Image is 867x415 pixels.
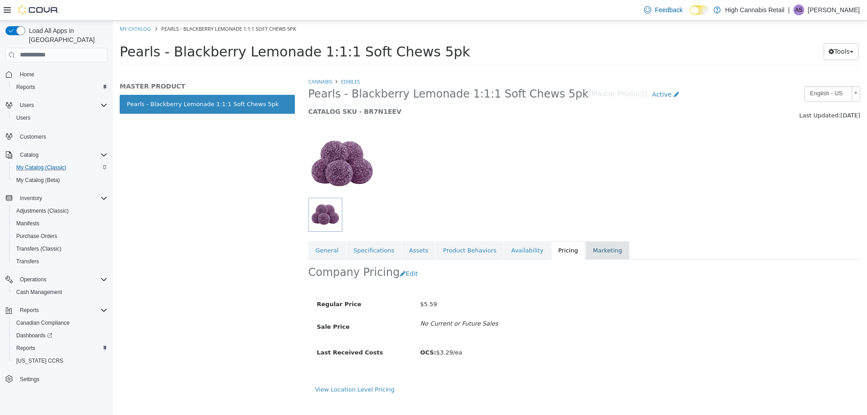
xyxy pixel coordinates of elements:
span: Customers [20,133,46,140]
span: Load All Apps in [GEOGRAPHIC_DATA] [25,26,107,44]
nav: Complex example [5,64,107,409]
h5: MASTER PRODUCT [7,61,182,70]
span: Inventory [16,193,107,204]
a: Settings [16,374,43,385]
button: Reports [16,305,42,316]
span: Sale Price [204,303,237,309]
button: Adjustments (Classic) [9,205,111,217]
button: Edit [287,245,310,261]
a: Assets [289,220,322,239]
span: Settings [16,373,107,385]
a: [US_STATE] CCRS [13,355,67,366]
button: Reports [2,304,111,317]
span: Active [539,70,559,77]
span: Users [16,114,30,121]
span: Dashboards [13,330,107,341]
small: [Master Product] [475,70,534,77]
span: Adjustments (Classic) [16,207,69,214]
span: My Catalog (Beta) [13,175,107,186]
a: General [196,220,233,239]
span: Regular Price [204,280,248,287]
span: My Catalog (Classic) [16,164,66,171]
input: Dark Mode [690,5,709,15]
span: Reports [16,345,35,352]
span: Transfers (Classic) [13,243,107,254]
span: Reports [13,82,107,93]
span: Reports [20,307,39,314]
span: Adjustments (Classic) [13,205,107,216]
span: Operations [16,274,107,285]
span: My Catalog (Classic) [13,162,107,173]
button: Transfers (Classic) [9,242,111,255]
a: My Catalog (Classic) [13,162,70,173]
a: Edibles [228,57,247,64]
span: Last Received Costs [204,328,270,335]
a: Marketing [473,220,517,239]
span: Users [16,100,107,111]
a: Product Behaviors [323,220,391,239]
button: Home [2,68,111,81]
p: High Cannabis Retail [725,5,785,15]
a: English - US [691,65,747,81]
h5: CATALOG SKU - BR7N1EEV [196,87,606,95]
button: Operations [16,274,50,285]
span: Feedback [655,5,682,14]
span: Home [16,69,107,80]
span: Canadian Compliance [16,319,70,326]
a: Cash Management [13,287,65,298]
div: Alyssa Snyder [793,5,804,15]
span: Washington CCRS [13,355,107,366]
a: My Catalog [7,5,38,11]
span: My Catalog (Beta) [16,177,60,184]
span: Inventory [20,195,42,202]
a: My Catalog (Beta) [13,175,64,186]
span: Customers [16,131,107,142]
button: Customers [2,130,111,143]
span: Dashboards [16,332,52,339]
a: Pearls - Blackberry Lemonade 1:1:1 Soft Chews 5pk [7,74,182,93]
a: Home [16,69,38,80]
a: Users [13,112,34,123]
a: Pricing [438,220,472,239]
button: My Catalog (Beta) [9,174,111,187]
a: Active [534,65,571,82]
a: Purchase Orders [13,231,61,242]
a: Transfers [13,256,42,267]
span: Manifests [13,218,107,229]
span: Last Updated: [686,91,727,98]
span: Canadian Compliance [13,317,107,328]
button: Users [9,112,111,124]
a: Cannabis [196,57,219,64]
span: Catalog [16,149,107,160]
span: Transfers [13,256,107,267]
button: Settings [2,373,111,386]
button: Tools [711,23,746,39]
h2: Company Pricing [196,245,287,259]
a: Canadian Compliance [13,317,73,328]
a: View Location Level Pricing [202,365,282,372]
i: No Current or Future Sales [308,299,385,306]
span: Cash Management [13,287,107,298]
a: Feedback [640,1,686,19]
span: Reports [16,305,107,316]
button: Users [16,100,37,111]
span: [US_STATE] CCRS [16,357,63,364]
a: Manifests [13,218,43,229]
a: Reports [13,343,39,354]
span: Operations [20,276,47,283]
a: Dashboards [9,329,111,342]
a: Reports [13,82,39,93]
span: Pearls - Blackberry Lemonade 1:1:1 Soft Chews 5pk [7,23,357,39]
span: English - US [692,66,735,80]
a: Transfers (Classic) [13,243,65,254]
span: Reports [13,343,107,354]
span: Transfers [16,258,39,265]
button: [US_STATE] CCRS [9,354,111,367]
button: Inventory [16,193,46,204]
span: Home [20,71,34,78]
button: Users [2,99,111,112]
button: Purchase Orders [9,230,111,242]
button: Canadian Compliance [9,317,111,329]
a: Adjustments (Classic) [13,205,72,216]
